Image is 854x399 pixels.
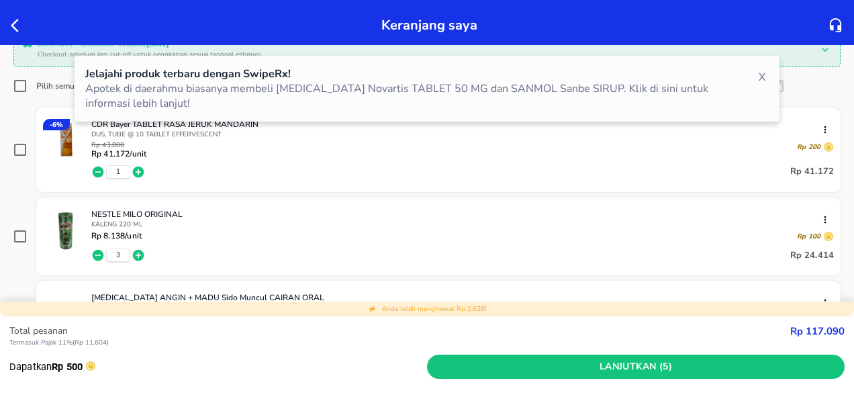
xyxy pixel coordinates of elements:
[116,251,120,260] button: 3
[427,355,845,380] button: Lanjutkan (5)
[790,324,845,338] strong: Rp 117.090
[381,13,477,37] p: Keranjang saya
[36,81,79,91] div: Pilih semua
[17,36,837,63] div: Dapatkan produknya tanggal[DATE]Checkout sebelum jam cut-off untuk pengiriman sesuai tanggal esti...
[116,167,120,177] button: 1
[85,66,742,81] div: Jelajahi produk terbaru dengan SwipeRx!
[9,359,427,374] p: Dapatkan
[755,66,769,88] div: X
[797,142,820,152] p: Rp 200
[85,81,742,111] div: Apotek di daerahmu biasanya membeli [MEDICAL_DATA] Novartis TABLET 50 MG dan SANMOL Sanbe SIRUP. ...
[43,119,87,163] img: CDR Bayer TABLET RASA JERUK MANDARIN
[38,50,811,60] p: Checkout sebelum jam cut-off untuk pengiriman sesuai tanggal estimasi
[91,231,142,240] p: Rp 8.138 /unit
[91,209,823,220] p: NESTLE MILO ORIGINAL
[91,292,823,303] p: [MEDICAL_DATA] ANGIN + MADU Sido Muncul CAIRAN ORAL
[797,232,820,241] p: Rp 100
[52,361,83,373] strong: Rp 500
[91,130,834,139] p: DUS, TUBE @ 10 TABLET EFFERVESCENT
[43,209,87,253] img: NESTLE MILO ORIGINAL
[43,119,70,130] div: - 6 %
[91,149,146,159] p: Rp 41.172 /unit
[432,359,839,375] span: Lanjutkan (5)
[790,164,834,180] p: Rp 41.172
[91,142,146,149] p: Rp 43.800
[43,292,87,337] img: TOLAK ANGIN + MADU Sido Muncul CAIRAN ORAL
[9,338,790,348] p: Termasuk Pajak 11% ( Rp 11.604 )
[790,247,834,263] p: Rp 24.414
[91,220,834,229] p: KALENG 220 ML
[369,305,377,313] img: total discount
[91,119,823,130] p: CDR Bayer TABLET RASA JERUK MANDARIN
[9,324,790,338] p: Total pesanan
